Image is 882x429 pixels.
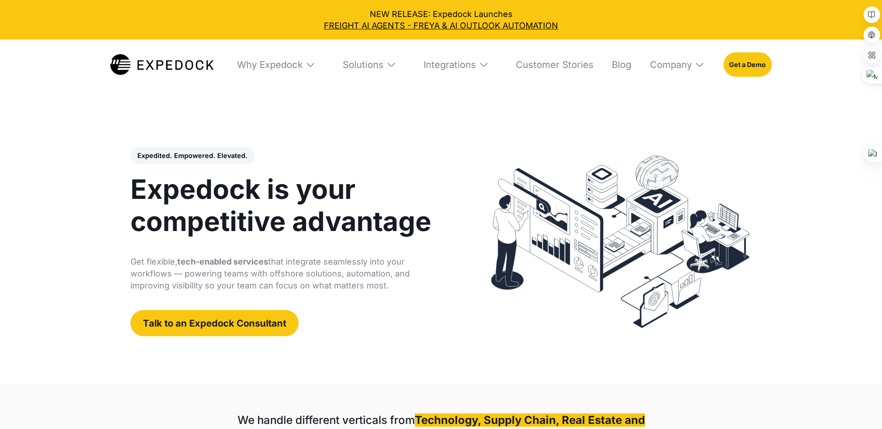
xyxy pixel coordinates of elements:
p: Get flexible, that integrate seamlessly into your workflows — powering teams with offshore soluti... [130,256,445,292]
div: Company [650,59,692,70]
div: Company [642,40,713,89]
a: FREIGHT AI AGENTS - FREYA & AI OUTLOOK AUTOMATION [8,20,874,31]
a: Talk to an Expedock Consultant [130,310,299,336]
iframe: Chat Widget [836,385,882,429]
div: NEW RELEASE: Expedock Launches [8,8,874,31]
div: Integrations [424,59,476,70]
div: Solutions [334,40,405,89]
a: Blog [604,40,631,89]
div: Integrations [415,40,498,89]
div: Solutions [343,59,384,70]
div: Why Expedock [229,40,324,89]
strong: We handle different verticals from [237,413,415,427]
a: Get a Demo [724,52,772,76]
strong: tech-enabled services [177,257,268,266]
div: Why Expedock [237,59,303,70]
h1: Expedock is your competitive advantage [130,173,445,237]
a: Customer Stories [508,40,594,89]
